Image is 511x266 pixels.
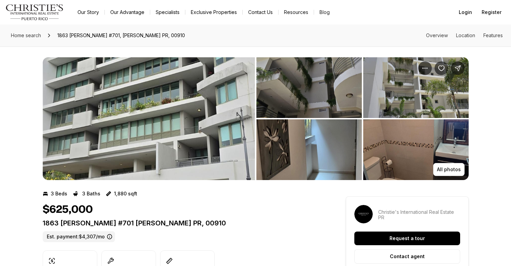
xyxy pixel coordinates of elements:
[243,8,278,17] button: Contact Us
[51,191,67,196] p: 3 Beds
[456,32,475,38] a: Skip to: Location
[426,33,503,38] nav: Page section menu
[256,119,362,180] button: View image gallery
[279,8,314,17] a: Resources
[185,8,242,17] a: Exclusive Properties
[459,10,472,15] span: Login
[418,61,432,75] button: Property options
[43,57,255,180] button: View image gallery
[455,5,476,19] button: Login
[426,32,448,38] a: Skip to: Overview
[483,32,503,38] a: Skip to: Features
[363,57,469,118] button: View image gallery
[82,191,100,196] p: 3 Baths
[43,203,93,216] h1: $625,000
[5,4,64,20] img: logo
[256,57,362,118] button: View image gallery
[451,61,465,75] button: Share Property: 1863 FERNANDEZ JUNCOS #701
[433,163,465,176] button: All photos
[55,30,188,41] span: 1863 [PERSON_NAME] #701, [PERSON_NAME] PR, 00910
[43,231,115,242] label: Est. payment: $4,307/mo
[363,119,469,180] button: View image gallery
[354,232,460,245] button: Request a tour
[72,8,104,17] a: Our Story
[314,8,335,17] a: Blog
[150,8,185,17] a: Specialists
[354,249,460,264] button: Contact agent
[114,191,137,196] p: 1,880 sqft
[437,167,461,172] p: All photos
[105,8,150,17] a: Our Advantage
[378,209,460,220] p: Christie's International Real Estate PR
[256,57,469,180] li: 2 of 10
[435,61,448,75] button: Save Property: 1863 FERNANDEZ JUNCOS #701
[43,57,469,180] div: Listing Photos
[11,32,41,38] span: Home search
[43,57,255,180] li: 1 of 10
[8,30,44,41] a: Home search
[43,219,321,227] p: 1863 [PERSON_NAME] #701 [PERSON_NAME] PR, 00910
[478,5,506,19] button: Register
[482,10,501,15] span: Register
[73,188,100,199] button: 3 Baths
